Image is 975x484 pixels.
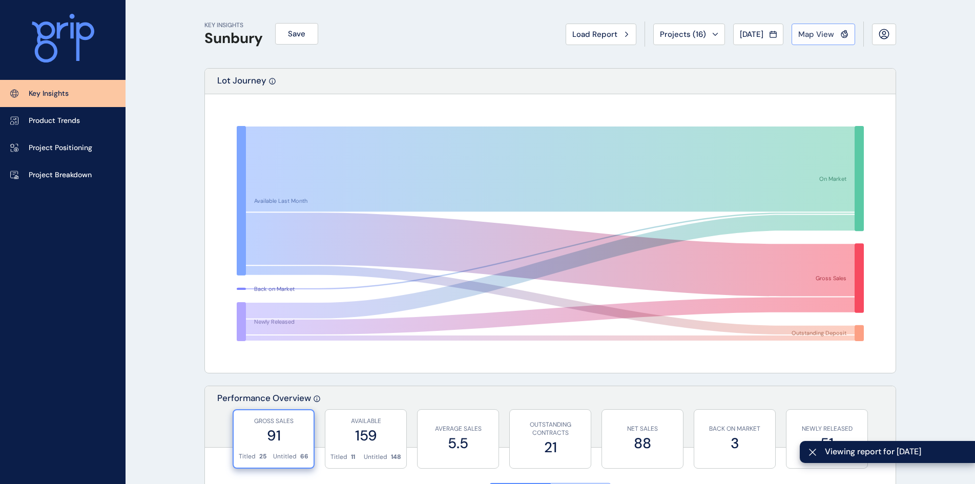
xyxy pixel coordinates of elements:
p: 25 [259,452,266,461]
p: Performance Overview [217,392,311,447]
p: Project Positioning [29,143,92,153]
p: Product Trends [29,116,80,126]
label: 91 [239,426,308,446]
label: 88 [607,433,678,453]
span: [DATE] [740,29,763,39]
label: 5.5 [423,433,493,453]
button: [DATE] [733,24,783,45]
span: Viewing report for [DATE] [825,446,967,457]
p: AVAILABLE [330,417,401,426]
p: KEY INSIGHTS [204,21,263,30]
p: BACK ON MARKET [699,425,770,433]
p: NET SALES [607,425,678,433]
p: Untitled [273,452,297,461]
label: 3 [699,433,770,453]
p: AVERAGE SALES [423,425,493,433]
p: Titled [330,453,347,461]
p: Lot Journey [217,75,266,94]
button: Map View [792,24,855,45]
p: 66 [300,452,308,461]
button: Load Report [566,24,636,45]
h1: Sunbury [204,30,263,47]
button: Save [275,23,318,45]
span: Map View [798,29,834,39]
p: Project Breakdown [29,170,92,180]
p: Untitled [364,453,387,461]
label: 51 [792,433,862,453]
p: GROSS SALES [239,417,308,426]
p: NEWLY RELEASED [792,425,862,433]
p: Titled [239,452,256,461]
label: 159 [330,426,401,446]
span: Load Report [572,29,617,39]
p: OUTSTANDING CONTRACTS [515,420,586,438]
p: 148 [391,453,401,461]
span: Projects ( 16 ) [660,29,706,39]
span: Save [288,29,305,39]
p: 11 [351,453,355,461]
label: 21 [515,437,586,457]
p: Key Insights [29,89,69,99]
button: Projects (16) [653,24,725,45]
